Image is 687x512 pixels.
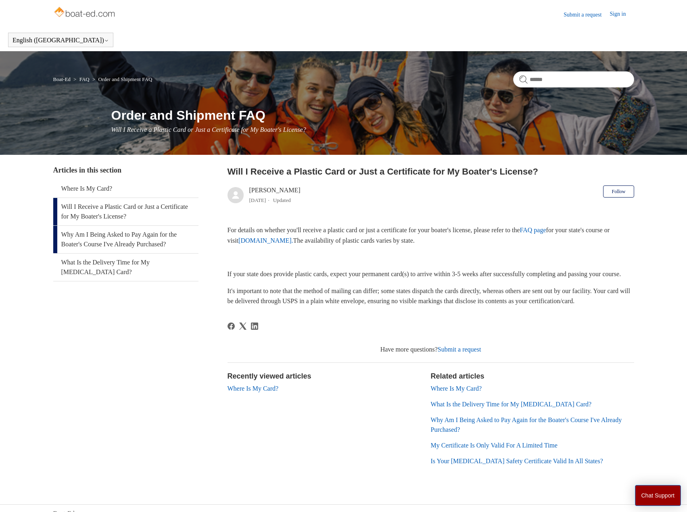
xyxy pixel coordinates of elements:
[238,237,293,244] a: [DOMAIN_NAME].
[53,198,198,225] a: Will I Receive a Plastic Card or Just a Certificate for My Boater's License?
[520,227,546,233] a: FAQ page
[228,165,634,178] h2: Will I Receive a Plastic Card or Just a Certificate for My Boater's License?
[239,323,246,330] svg: Share this page on X Corp
[564,10,610,19] a: Submit a request
[249,197,266,203] time: 04/08/2025, 12:43
[53,226,198,253] a: Why Am I Being Asked to Pay Again for the Boater's Course I've Already Purchased?
[251,323,258,330] svg: Share this page on LinkedIn
[228,323,235,330] svg: Share this page on Facebook
[228,269,634,279] p: If your state does provide plastic cards, expect your permanent card(s) to arrive within 3-5 week...
[53,254,198,281] a: What Is the Delivery Time for My [MEDICAL_DATA] Card?
[249,185,301,205] div: [PERSON_NAME]
[13,37,109,44] button: English ([GEOGRAPHIC_DATA])
[53,76,72,82] li: Boat-Ed
[273,197,291,203] li: Updated
[513,71,634,87] input: Search
[610,10,634,19] a: Sign in
[431,401,592,408] a: What Is the Delivery Time for My [MEDICAL_DATA] Card?
[239,323,246,330] a: X Corp
[53,180,198,198] a: Where Is My Card?
[431,416,622,433] a: Why Am I Being Asked to Pay Again for the Boater's Course I've Already Purchased?
[228,345,634,354] div: Have more questions?
[603,185,634,198] button: Follow Article
[228,385,279,392] a: Where Is My Card?
[635,485,681,506] button: Chat Support
[53,166,121,174] span: Articles in this section
[53,5,117,21] img: Boat-Ed Help Center home page
[72,76,91,82] li: FAQ
[431,458,603,464] a: Is Your [MEDICAL_DATA] Safety Certificate Valid In All States?
[251,323,258,330] a: LinkedIn
[228,371,423,382] h2: Recently viewed articles
[431,371,634,382] h2: Related articles
[98,76,152,82] a: Order and Shipment FAQ
[79,76,90,82] a: FAQ
[228,323,235,330] a: Facebook
[111,106,634,125] h1: Order and Shipment FAQ
[431,385,482,392] a: Where Is My Card?
[91,76,152,82] li: Order and Shipment FAQ
[53,76,71,82] a: Boat-Ed
[431,442,558,449] a: My Certificate Is Only Valid For A Limited Time
[228,225,634,246] p: For details on whether you'll receive a plastic card or just a certificate for your boater's lice...
[438,346,481,353] a: Submit a request
[228,286,634,306] p: It's important to note that the method of mailing can differ; some states dispatch the cards dire...
[111,126,306,133] span: Will I Receive a Plastic Card or Just a Certificate for My Boater's License?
